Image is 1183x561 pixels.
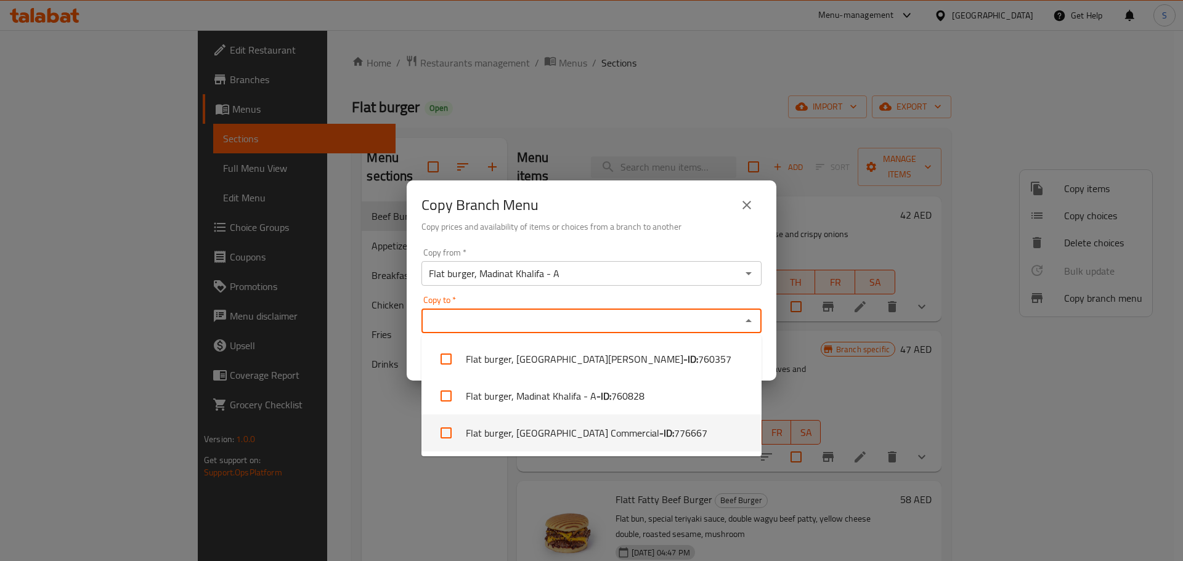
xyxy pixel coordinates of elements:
[421,341,762,377] li: Flat burger, [GEOGRAPHIC_DATA][PERSON_NAME]
[683,352,698,366] b: - ID:
[611,389,644,403] span: 760828
[421,377,762,414] li: Flat burger, Madinat Khalifa - A
[421,220,762,233] h6: Copy prices and availability of items or choices from a branch to another
[596,389,611,403] b: - ID:
[421,195,539,215] h2: Copy Branch Menu
[740,265,757,282] button: Open
[659,426,674,440] b: - ID:
[421,414,762,451] li: Flat burger, [GEOGRAPHIC_DATA] Commercial
[674,426,707,440] span: 776667
[732,190,762,220] button: close
[740,312,757,329] button: Close
[698,352,731,366] span: 760357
